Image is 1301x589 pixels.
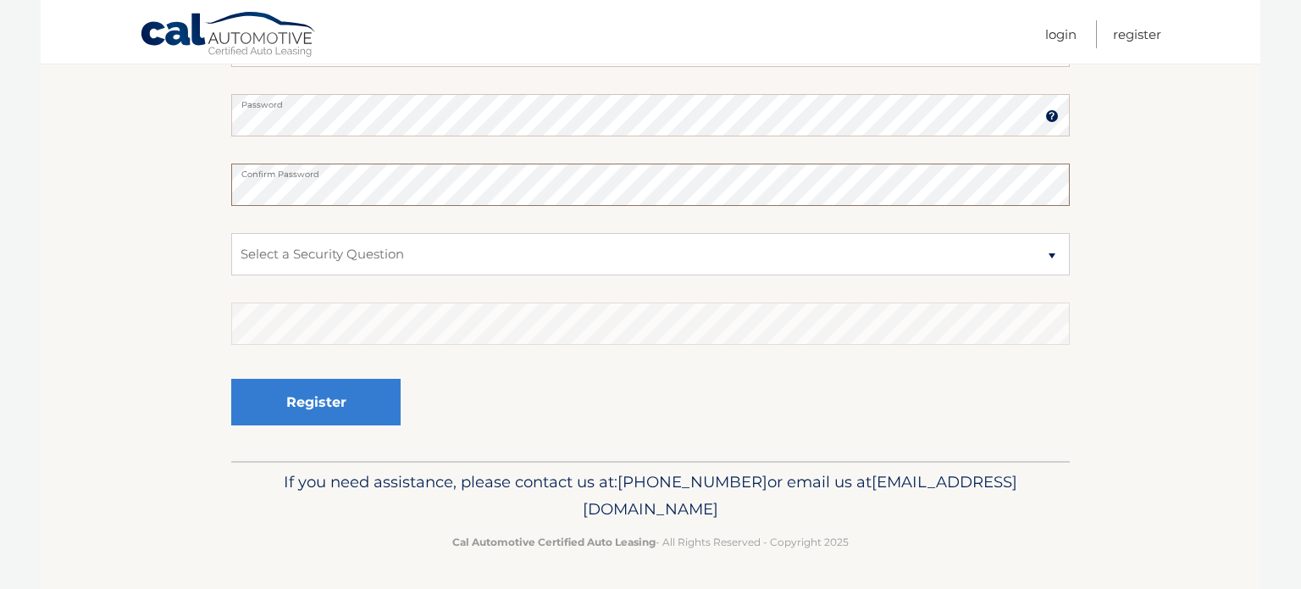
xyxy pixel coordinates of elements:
[242,533,1059,551] p: - All Rights Reserved - Copyright 2025
[617,472,767,492] span: [PHONE_NUMBER]
[1045,109,1059,123] img: tooltip.svg
[1045,20,1077,48] a: Login
[231,164,1070,177] label: Confirm Password
[231,379,401,425] button: Register
[1113,20,1161,48] a: Register
[452,536,656,548] strong: Cal Automotive Certified Auto Leasing
[140,11,318,60] a: Cal Automotive
[242,469,1059,523] p: If you need assistance, please contact us at: or email us at
[231,94,1070,108] label: Password
[583,472,1017,519] span: [EMAIL_ADDRESS][DOMAIN_NAME]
